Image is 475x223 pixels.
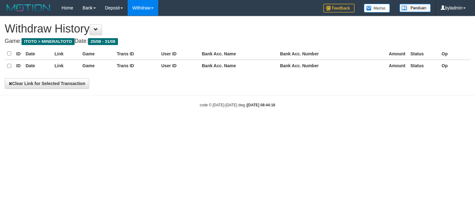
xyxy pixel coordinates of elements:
[5,3,52,13] img: MOTION_logo.png
[80,60,114,72] th: Game
[14,60,23,72] th: ID
[159,60,199,72] th: User ID
[277,60,365,72] th: Bank Acc. Number
[52,60,80,72] th: Link
[5,23,470,35] h1: Withdraw History
[399,4,431,12] img: panduan.png
[365,48,408,60] th: Amount
[199,48,277,60] th: Bank Acc. Name
[365,60,408,72] th: Amount
[23,48,52,60] th: Date
[114,60,159,72] th: Trans ID
[247,103,275,107] strong: [DATE] 08:44:16
[5,78,89,89] button: Clear Link for Selected Transaction
[439,48,470,60] th: Op
[277,48,365,60] th: Bank Acc. Number
[80,48,114,60] th: Game
[408,60,439,72] th: Status
[439,60,470,72] th: Op
[200,103,275,107] small: code © [DATE]-[DATE] dwg |
[323,4,355,13] img: Feedback.jpg
[159,48,199,60] th: User ID
[114,48,159,60] th: Trans ID
[14,48,23,60] th: ID
[364,4,390,13] img: Button%20Memo.svg
[22,38,75,45] span: ITOTO > MINERALTOTO
[52,48,80,60] th: Link
[5,38,470,44] h4: Game: Date:
[199,60,277,72] th: Bank Acc. Name
[88,38,118,45] span: 25/08 - 31/08
[23,60,52,72] th: Date
[408,48,439,60] th: Status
